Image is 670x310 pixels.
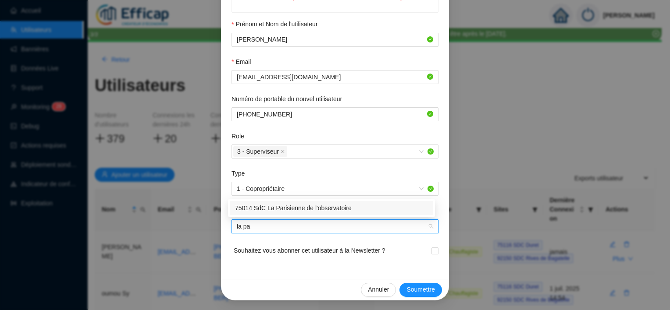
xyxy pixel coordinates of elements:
div: 75014 SdC La Parisienne de l'observatoire [235,204,428,213]
span: 3 - Superviseur [237,147,279,156]
span: 1 - Copropriétaire [237,182,433,195]
span: check-circle [428,186,434,192]
label: Role [232,132,250,141]
label: Numéro de portable du nouvel utilisateur [232,95,348,104]
button: Annuler [361,283,396,297]
input: Sites [237,221,252,232]
input: Numéro de portable du nouvel utilisateur [237,110,425,119]
label: Prénom et Nom de l'utilisateur [232,20,324,29]
button: Soumettre [399,283,442,297]
label: Type [232,169,251,178]
span: Souhaitez vous abonner cet utilisateur à la Newsletter ? [234,246,385,266]
span: Soumettre [406,285,435,294]
label: Email [232,57,257,67]
span: Annuler [368,285,389,294]
input: Prénom et Nom de l'utilisateur [237,35,425,44]
span: close [281,149,285,154]
input: Email [237,73,425,82]
span: check-circle [428,148,434,155]
span: 3 - Superviseur [233,146,287,157]
div: 75014 SdC La Parisienne de l'observatoire [230,201,433,215]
